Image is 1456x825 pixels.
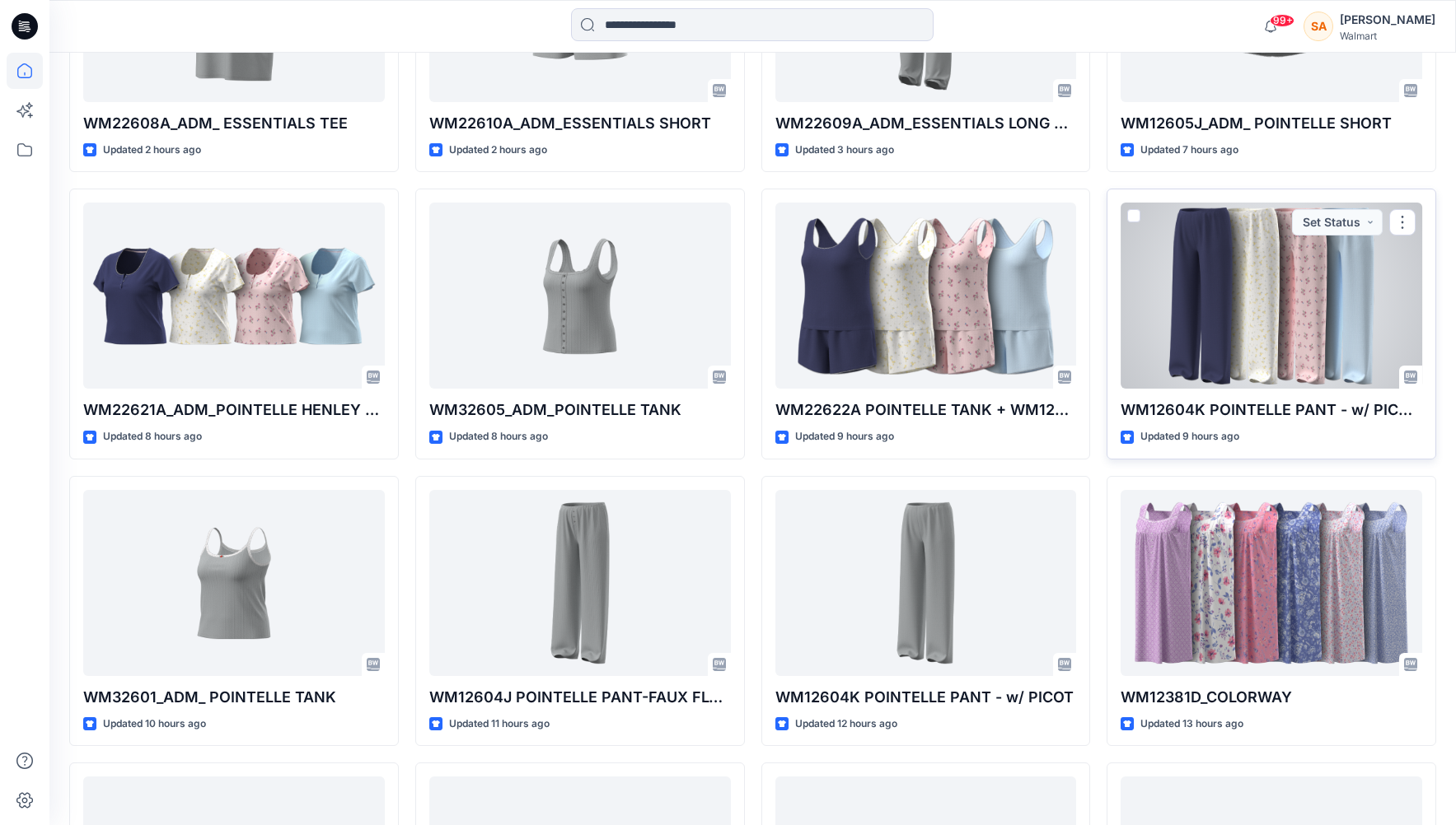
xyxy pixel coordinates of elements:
[775,490,1077,676] a: WM12604K POINTELLE PANT - w/ PICOT
[83,203,385,389] a: WM22621A_ADM_POINTELLE HENLEY TEE_COLORWAY
[1121,686,1422,709] p: WM12381D_COLORWAY
[775,112,1077,135] p: WM22609A_ADM_ESSENTIALS LONG PANT
[1304,12,1333,41] div: SA
[1340,30,1435,42] div: Walmart
[1121,112,1422,135] p: WM12605J_ADM_ POINTELLE SHORT
[103,428,202,445] p: Updated 8 hours ago
[429,203,731,389] a: WM32605_ADM_POINTELLE TANK
[429,399,731,422] p: WM32605_ADM_POINTELLE TANK
[449,715,550,733] p: Updated 11 hours ago
[775,399,1077,422] p: WM22622A POINTELLE TANK + WM12605K POINTELLE SHORT -w- PICOT_COLORWAY
[795,428,894,445] p: Updated 9 hours ago
[83,399,385,422] p: WM22621A_ADM_POINTELLE HENLEY TEE_COLORWAY
[449,428,548,445] p: Updated 8 hours ago
[429,112,731,135] p: WM22610A_ADM_ESSENTIALS SHORT
[429,686,731,709] p: WM12604J POINTELLE PANT-FAUX FLY & BUTTONS + PICOT
[1121,203,1422,389] a: WM12604K POINTELLE PANT - w/ PICOT_COLORWAY
[775,686,1077,709] p: WM12604K POINTELLE PANT - w/ PICOT
[1121,399,1422,422] p: WM12604K POINTELLE PANT - w/ PICOT_COLORWAY
[83,112,385,135] p: WM22608A_ADM_ ESSENTIALS TEE
[103,142,201,159] p: Updated 2 hours ago
[1340,10,1435,30] div: [PERSON_NAME]
[795,142,894,159] p: Updated 3 hours ago
[429,490,731,676] a: WM12604J POINTELLE PANT-FAUX FLY & BUTTONS + PICOT
[1140,715,1243,733] p: Updated 13 hours ago
[795,715,897,733] p: Updated 12 hours ago
[1270,14,1294,27] span: 99+
[1140,142,1238,159] p: Updated 7 hours ago
[1121,490,1422,676] a: WM12381D_COLORWAY
[83,490,385,676] a: WM32601_ADM_ POINTELLE TANK
[103,715,206,733] p: Updated 10 hours ago
[83,686,385,709] p: WM32601_ADM_ POINTELLE TANK
[775,203,1077,389] a: WM22622A POINTELLE TANK + WM12605K POINTELLE SHORT -w- PICOT_COLORWAY
[1140,428,1239,445] p: Updated 9 hours ago
[449,142,547,159] p: Updated 2 hours ago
